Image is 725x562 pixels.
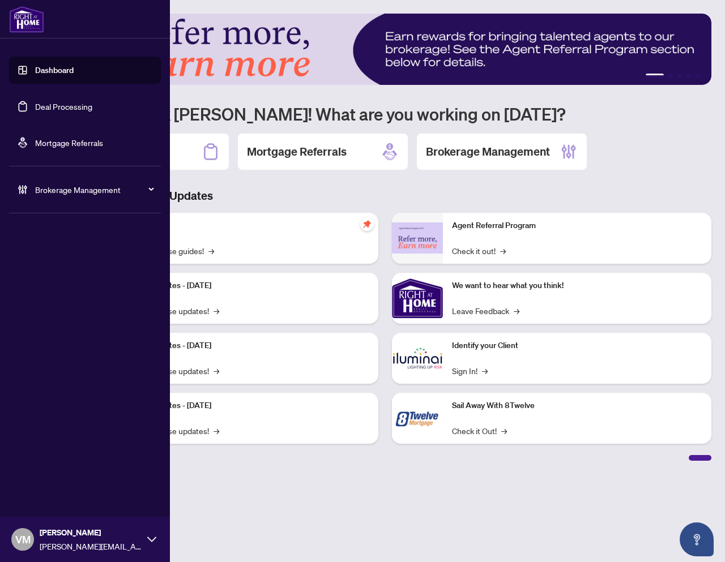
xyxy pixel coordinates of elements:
[452,364,488,377] a: Sign In!→
[392,333,443,384] img: Identify your Client
[668,74,673,78] button: 2
[119,340,369,352] p: Platform Updates - [DATE]
[482,364,488,377] span: →
[452,220,702,232] p: Agent Referral Program
[426,144,550,160] h2: Brokerage Management
[40,526,142,539] span: [PERSON_NAME]
[392,393,443,444] img: Sail Away With 8Twelve
[452,424,507,437] a: Check it Out!→
[9,6,44,33] img: logo
[452,400,702,412] p: Sail Away With 8Twelve
[35,138,103,148] a: Mortgage Referrals
[514,304,519,317] span: →
[680,522,714,556] button: Open asap
[35,101,92,111] a: Deal Processing
[501,424,507,437] span: →
[646,74,664,78] button: 1
[208,244,214,257] span: →
[452,244,506,257] a: Check it out!→
[247,144,347,160] h2: Mortgage Referrals
[59,103,711,125] h1: Welcome back [PERSON_NAME]! What are you working on [DATE]?
[59,14,711,85] img: Slide 0
[677,74,682,78] button: 3
[452,280,702,292] p: We want to hear what you think!
[214,364,219,377] span: →
[392,273,443,324] img: We want to hear what you think!
[119,400,369,412] p: Platform Updates - [DATE]
[59,188,711,204] h3: Brokerage & Industry Updates
[452,304,519,317] a: Leave Feedback→
[35,183,153,196] span: Brokerage Management
[119,280,369,292] p: Platform Updates - [DATE]
[40,540,142,552] span: [PERSON_NAME][EMAIL_ADDRESS][DOMAIN_NAME]
[15,531,31,547] span: VM
[392,222,443,254] img: Agent Referral Program
[119,220,369,232] p: Self-Help
[214,304,219,317] span: →
[686,74,691,78] button: 4
[500,244,506,257] span: →
[452,340,702,352] p: Identify your Client
[35,65,74,75] a: Dashboard
[360,217,374,231] span: pushpin
[696,74,700,78] button: 5
[214,424,219,437] span: →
